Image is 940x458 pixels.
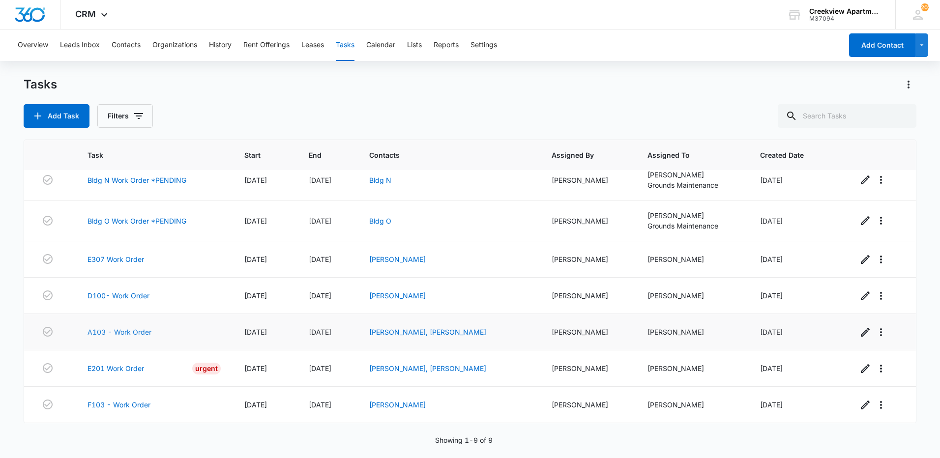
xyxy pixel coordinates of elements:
button: Contacts [112,29,141,61]
div: [PERSON_NAME] [647,170,736,180]
span: [DATE] [760,401,783,409]
div: [PERSON_NAME] [647,290,736,301]
div: [PERSON_NAME] [552,254,624,264]
div: account name [809,7,881,15]
button: Rent Offerings [243,29,290,61]
span: [DATE] [244,364,267,372]
span: [DATE] [309,217,331,225]
div: [PERSON_NAME] [647,210,736,221]
a: [PERSON_NAME] [369,255,426,263]
span: [DATE] [309,291,331,300]
div: Grounds Maintenance [647,180,736,190]
button: Add Task [24,104,89,128]
a: Bldg N Work Order *PENDING [88,175,186,185]
a: Bldg O Work Order *PENDING [88,216,186,226]
div: [PERSON_NAME] [647,327,736,337]
span: [DATE] [244,255,267,263]
div: Urgent [192,363,221,374]
div: notifications count [921,3,929,11]
span: [DATE] [760,328,783,336]
span: Task [88,150,206,160]
div: [PERSON_NAME] [647,363,736,373]
span: [DATE] [244,217,267,225]
span: [DATE] [760,255,783,263]
a: [PERSON_NAME] [369,401,426,409]
span: Assigned To [647,150,722,160]
button: Overview [18,29,48,61]
a: D100- Work Order [88,290,149,301]
span: Start [244,150,271,160]
button: Reports [434,29,459,61]
span: [DATE] [244,291,267,300]
button: Organizations [152,29,197,61]
button: Lists [407,29,422,61]
span: [DATE] [760,291,783,300]
span: [DATE] [244,176,267,184]
div: [PERSON_NAME] [647,254,736,264]
a: Bldg N [369,176,391,184]
a: Bldg O [369,217,391,225]
span: Created Date [760,150,820,160]
button: Filters [97,104,153,128]
button: Actions [901,77,916,92]
span: [DATE] [244,401,267,409]
span: CRM [75,9,96,19]
span: Contacts [369,150,514,160]
span: [DATE] [760,364,783,372]
h1: Tasks [24,77,57,92]
a: F103 - Work Order [88,400,150,410]
button: Leases [301,29,324,61]
div: [PERSON_NAME] [552,400,624,410]
a: E307 Work Order [88,254,144,264]
p: Showing 1-9 of 9 [435,435,493,445]
div: [PERSON_NAME] [552,290,624,301]
span: [DATE] [760,176,783,184]
div: account id [809,15,881,22]
span: 202 [921,3,929,11]
span: [DATE] [309,328,331,336]
a: [PERSON_NAME], [PERSON_NAME] [369,364,486,372]
span: [DATE] [309,401,331,409]
a: [PERSON_NAME] [369,291,426,300]
span: [DATE] [244,328,267,336]
button: Add Contact [849,33,915,57]
a: E201 Work Order [88,363,144,373]
div: Grounds Maintenance [647,221,736,231]
div: [PERSON_NAME] [552,175,624,185]
button: Tasks [336,29,354,61]
a: A103 - Work Order [88,327,151,337]
span: End [309,150,331,160]
input: Search Tasks [778,104,916,128]
button: Leads Inbox [60,29,100,61]
span: Assigned By [552,150,610,160]
span: [DATE] [309,176,331,184]
button: History [209,29,232,61]
button: Settings [470,29,497,61]
span: [DATE] [309,255,331,263]
div: [PERSON_NAME] [552,363,624,373]
a: [PERSON_NAME], [PERSON_NAME] [369,328,486,336]
div: [PERSON_NAME] [552,216,624,226]
div: [PERSON_NAME] [647,400,736,410]
div: [PERSON_NAME] [552,327,624,337]
span: [DATE] [760,217,783,225]
button: Calendar [366,29,395,61]
span: [DATE] [309,364,331,372]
